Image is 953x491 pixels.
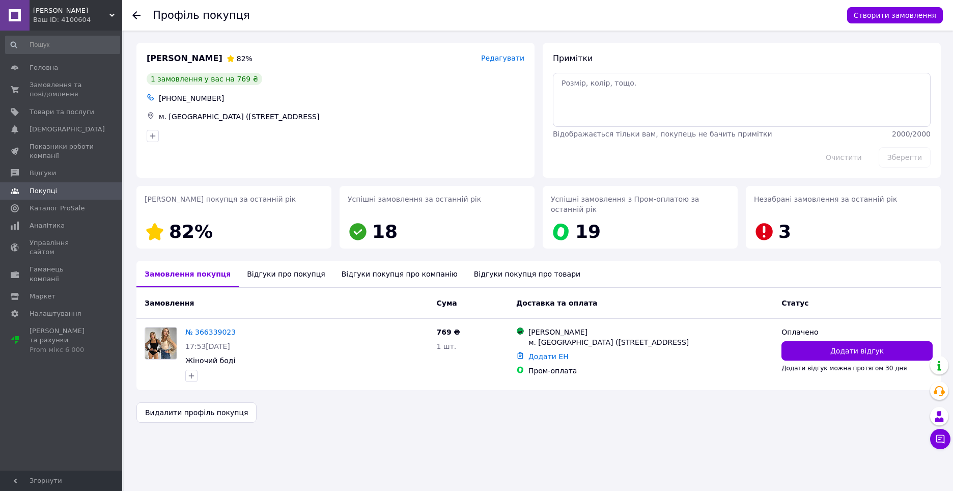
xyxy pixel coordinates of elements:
span: 1 шт. [436,342,456,350]
span: 82% [237,54,253,63]
button: Створити замовлення [847,7,943,23]
span: [DEMOGRAPHIC_DATA] [30,125,105,134]
div: Відгуки про покупця [239,261,333,287]
span: Покупці [30,186,57,196]
span: Примітки [553,53,593,63]
span: Успішні замовлення за останній рік [348,195,481,203]
span: Відгуки [30,169,56,178]
span: 18 [372,221,398,242]
span: [PERSON_NAME] [147,53,222,65]
span: [PERSON_NAME] покупця за останній рік [145,195,296,203]
span: Файна Пані [33,6,109,15]
button: Видалити профіль покупця [136,402,257,423]
span: Налаштування [30,309,81,318]
span: Товари та послуги [30,107,94,117]
span: Управління сайтом [30,238,94,257]
h1: Профіль покупця [153,9,250,21]
div: [PHONE_NUMBER] [157,91,526,105]
span: Додати відгук можна протягом 30 дня [781,365,907,372]
span: Редагувати [481,54,524,62]
span: 82% [169,221,213,242]
span: Гаманець компанії [30,265,94,283]
button: Додати відгук [781,341,933,361]
img: Фото товару [145,328,177,359]
span: [PERSON_NAME] та рахунки [30,326,94,354]
span: Незабрані замовлення за останній рік [754,195,897,203]
span: Додати відгук [830,346,884,356]
span: Замовлення та повідомлення [30,80,94,99]
span: 3 [778,221,791,242]
div: м. [GEOGRAPHIC_DATA] ([STREET_ADDRESS] [157,110,526,124]
span: Успішні замовлення з Пром-оплатою за останній рік [551,195,699,213]
span: 19 [575,221,601,242]
span: 17:53[DATE] [185,342,230,350]
div: Відгуки покупця про товари [466,261,588,287]
div: Пром-оплата [528,366,773,376]
a: Додати ЕН [528,352,569,361]
span: Маркет [30,292,55,301]
a: Жіночий боді [185,357,235,365]
span: Доставка та оплата [516,299,598,307]
div: Ваш ID: 4100604 [33,15,122,24]
span: Відображається тільки вам, покупець не бачить примітки [553,130,772,138]
a: № 366339023 [185,328,236,336]
span: Замовлення [145,299,194,307]
span: Аналітика [30,221,65,230]
div: Замовлення покупця [136,261,239,287]
span: Каталог ProSale [30,204,85,213]
span: Статус [781,299,808,307]
div: Повернутися назад [132,10,141,20]
span: 2000 / 2000 [892,130,931,138]
div: м. [GEOGRAPHIC_DATA] ([STREET_ADDRESS] [528,337,773,347]
span: 769 ₴ [436,328,460,336]
div: [PERSON_NAME] [528,327,773,337]
div: 1 замовлення у вас на 769 ₴ [147,73,262,85]
span: Показники роботи компанії [30,142,94,160]
span: Cума [436,299,457,307]
div: Відгуки покупця про компанію [333,261,466,287]
div: Prom мікс 6 000 [30,345,94,354]
button: Чат з покупцем [930,429,950,449]
div: Оплачено [781,327,933,337]
input: Пошук [5,36,120,54]
span: Головна [30,63,58,72]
